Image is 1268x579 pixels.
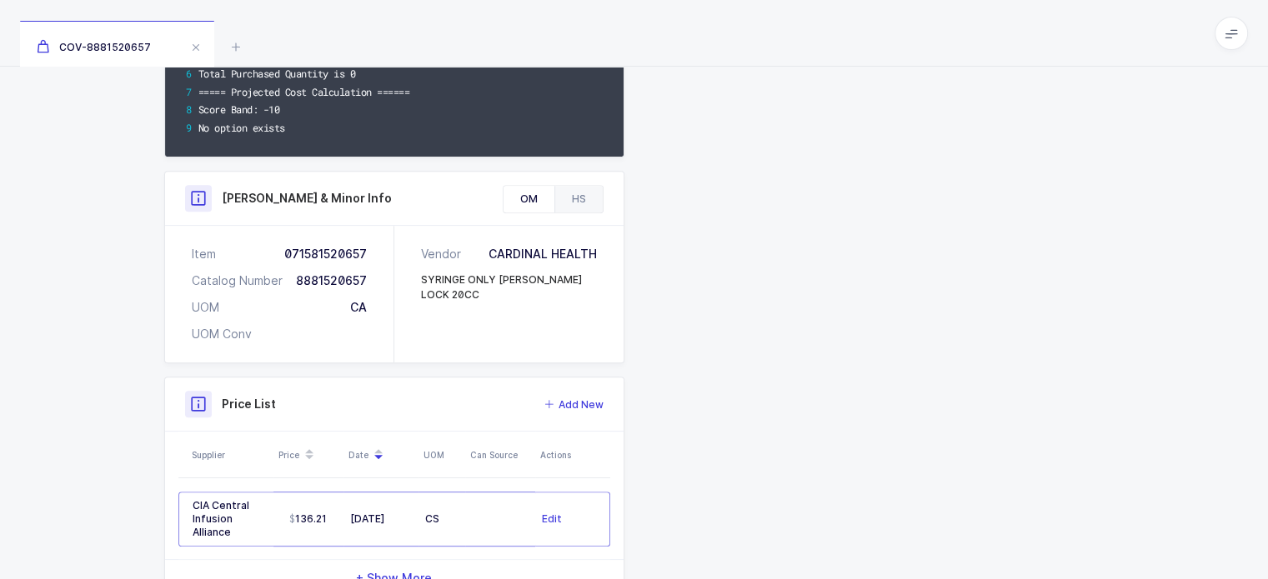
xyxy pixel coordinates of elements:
[198,83,609,102] div: ===== Projected Cost Calculation ======
[489,246,597,262] div: CARDINAL HEALTH
[470,448,530,462] div: Can Source
[425,512,459,526] div: CS
[289,512,327,526] span: 136.21
[278,441,338,469] div: Price
[198,101,609,119] div: Score Band: -10
[192,299,219,316] div: UOM
[192,326,252,342] div: UOM Conv
[192,448,268,462] div: Supplier
[198,119,609,137] div: No option exists
[424,448,460,462] div: UOM
[198,65,609,83] div: Total Purchased Quantity is 0
[222,396,276,412] h3: Price List
[540,448,605,462] div: Actions
[348,441,413,469] div: Date
[504,186,554,212] div: OM
[554,186,603,212] div: HS
[350,512,412,526] div: [DATE]
[559,397,604,413] span: Add New
[542,511,562,527] button: Edit
[222,190,392,207] h3: [PERSON_NAME] & Minor Info
[37,41,151,53] span: COV-8881520657
[421,272,597,302] div: SYRINGE ONLY [PERSON_NAME] LOCK 20CC
[421,246,468,262] div: Vendor
[544,397,604,413] button: Add New
[350,299,367,316] div: CA
[193,499,267,539] div: CIA Central Infusion Alliance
